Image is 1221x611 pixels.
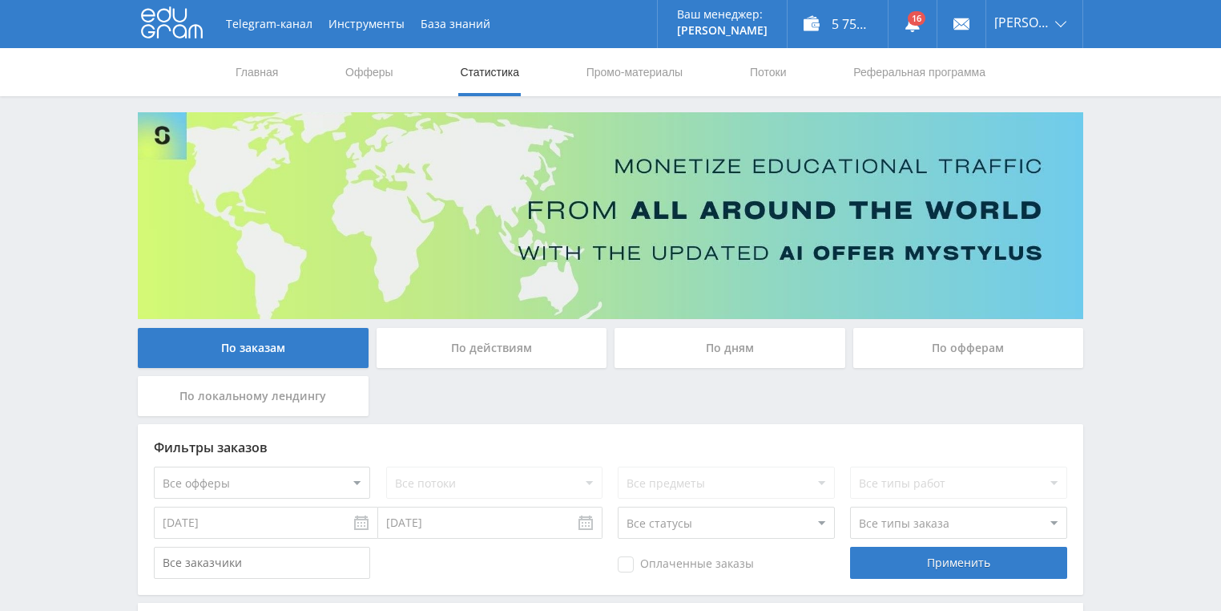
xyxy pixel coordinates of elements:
[677,24,768,37] p: [PERSON_NAME]
[458,48,521,96] a: Статистика
[138,328,369,368] div: По заказам
[748,48,788,96] a: Потоки
[850,547,1066,579] div: Применить
[618,556,754,573] span: Оплаченные заказы
[585,48,684,96] a: Промо-материалы
[154,440,1067,455] div: Фильтры заказов
[154,547,370,579] input: Все заказчики
[344,48,395,96] a: Офферы
[138,112,1083,319] img: Banner
[234,48,280,96] a: Главная
[615,328,845,368] div: По дням
[677,8,768,21] p: Ваш менеджер:
[138,376,369,416] div: По локальному лендингу
[994,16,1050,29] span: [PERSON_NAME]
[377,328,607,368] div: По действиям
[852,48,987,96] a: Реферальная программа
[853,328,1084,368] div: По офферам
